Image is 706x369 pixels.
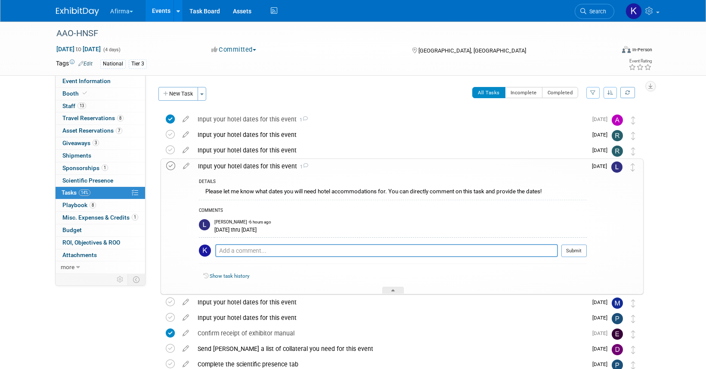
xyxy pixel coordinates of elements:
[56,45,101,53] span: [DATE] [DATE]
[193,143,587,158] div: Input your hotel dates for this event
[56,7,99,16] img: ExhibitDay
[472,87,505,98] button: All Tasks
[631,116,635,124] i: Move task
[56,187,145,199] a: Tasks14%
[631,299,635,307] i: Move task
[56,175,145,187] a: Scientific Presence
[62,189,90,196] span: Tasks
[178,314,193,322] a: edit
[199,219,210,230] img: Lauren Holland
[418,47,526,54] span: [GEOGRAPHIC_DATA], [GEOGRAPHIC_DATA]
[612,329,623,340] img: Emma Mitchell
[62,226,82,233] span: Budget
[56,212,145,224] a: Misc. Expenses & Credits1
[62,251,97,258] span: Attachments
[56,162,145,174] a: Sponsorships1
[62,90,89,97] span: Booth
[113,274,128,285] td: Personalize Event Tab Strip
[117,115,124,121] span: 8
[178,298,193,306] a: edit
[622,46,631,53] img: Format-Inperson.png
[592,361,612,367] span: [DATE]
[620,87,635,98] a: Refresh
[179,162,194,170] a: edit
[199,179,587,186] div: DETAILS
[631,315,635,323] i: Move task
[56,88,145,100] a: Booth
[505,87,542,98] button: Incomplete
[83,91,87,96] i: Booth reservation complete
[208,45,260,54] button: Committed
[62,202,96,208] span: Playbook
[612,115,623,126] img: Adeeb Ansari
[561,245,587,257] button: Submit
[56,112,145,124] a: Travel Reservations8
[56,224,145,236] a: Budget
[612,298,623,309] img: Michelle Keilitz
[575,4,614,19] a: Search
[592,330,612,336] span: [DATE]
[56,237,145,249] a: ROI, Objectives & ROO
[297,164,308,170] span: 1
[74,46,83,53] span: to
[199,186,587,199] div: Please let me know what dates you will need hotel accommodations for. You can directly comment on...
[631,132,635,140] i: Move task
[129,59,147,68] div: Tier 3
[612,146,623,157] img: Randi LeBoyer
[116,127,122,134] span: 7
[193,127,587,142] div: Input your hotel dates for this event
[62,177,113,184] span: Scientific Presence
[90,202,96,208] span: 8
[612,313,623,324] img: Patrick Curren
[194,159,587,174] div: Input your hotel dates for this event
[178,115,193,123] a: edit
[102,164,108,171] span: 1
[612,130,623,141] img: Rhonda Eickhoff
[78,61,93,67] a: Edit
[56,75,145,87] a: Event Information
[62,152,91,159] span: Shipments
[611,161,622,173] img: Lauren Holland
[62,127,122,134] span: Asset Reservations
[592,163,611,169] span: [DATE]
[178,146,193,154] a: edit
[79,189,90,196] span: 14%
[77,102,86,109] span: 13
[631,330,635,338] i: Move task
[564,45,652,58] div: Event Format
[100,59,126,68] div: National
[61,264,74,270] span: more
[592,299,612,305] span: [DATE]
[93,140,99,146] span: 3
[542,87,579,98] button: Completed
[128,274,146,285] td: Toggle Event Tabs
[592,147,612,153] span: [DATE]
[158,87,198,101] button: New Task
[193,295,587,310] div: Input your hotel dates for this event
[193,341,587,356] div: Send [PERSON_NAME] a list of collateral you need for this event
[631,346,635,354] i: Move task
[193,326,587,341] div: Confirm receipt of exhibitor manual
[62,140,99,146] span: Giveaways
[62,115,124,121] span: Travel Reservations
[199,245,211,257] img: Keirsten Davis
[199,207,587,216] div: COMMENTS
[56,125,145,137] a: Asset Reservations7
[56,249,145,261] a: Attachments
[592,346,612,352] span: [DATE]
[214,225,587,233] div: [DATE] thru [DATE]
[62,164,108,171] span: Sponsorships
[625,3,642,19] img: Keirsten Davis
[56,150,145,162] a: Shipments
[592,132,612,138] span: [DATE]
[56,59,93,69] td: Tags
[178,360,193,368] a: edit
[62,214,138,221] span: Misc. Expenses & Credits
[592,116,612,122] span: [DATE]
[193,112,587,127] div: Input your hotel dates for this event
[178,345,193,353] a: edit
[56,199,145,211] a: Playbook8
[56,137,145,149] a: Giveaways3
[53,26,601,41] div: AAO-HNSF
[631,147,635,155] i: Move task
